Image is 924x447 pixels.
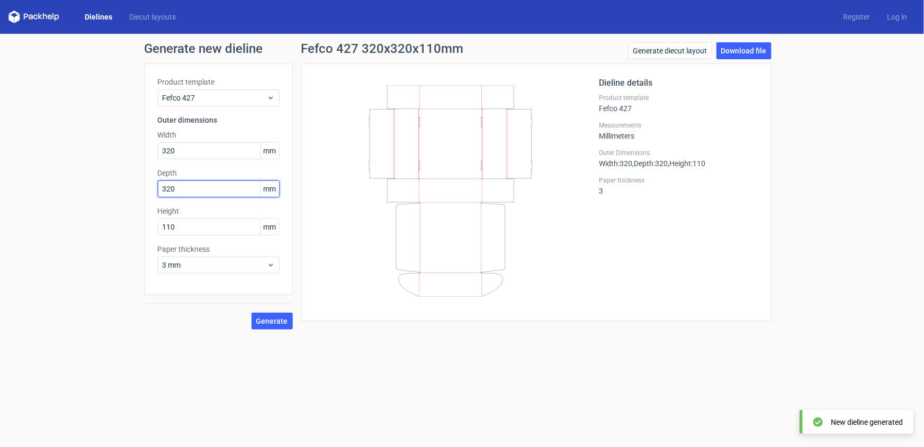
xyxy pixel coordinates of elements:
[158,206,280,216] label: Height
[599,121,758,140] div: Millimeters
[878,12,916,22] a: Log in
[158,244,280,254] label: Paper thickness
[252,313,293,330] button: Generate
[633,159,668,168] span: , Depth : 320
[835,12,878,22] a: Register
[831,417,903,427] div: New dieline generated
[76,12,121,22] a: Dielines
[163,260,267,270] span: 3 mm
[599,176,758,185] label: Paper thickness
[121,12,184,22] a: Diecut layouts
[599,176,758,195] div: 3
[599,94,758,102] label: Product template
[163,93,267,103] span: Fefco 427
[301,42,464,55] h1: Fefco 427 320x320x110mm
[261,143,279,159] span: mm
[599,94,758,113] div: Fefco 427
[261,219,279,235] span: mm
[599,149,758,157] label: Outer Dimensions
[158,168,280,178] label: Depth
[158,130,280,140] label: Width
[145,42,780,55] h1: Generate new dieline
[599,77,758,89] h2: Dieline details
[261,181,279,197] span: mm
[158,77,280,87] label: Product template
[599,159,633,168] span: Width : 320
[599,121,758,130] label: Measurements
[158,115,280,125] h3: Outer dimensions
[629,42,712,59] a: Generate diecut layout
[716,42,772,59] a: Download file
[668,159,706,168] span: , Height : 110
[256,317,288,325] span: Generate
